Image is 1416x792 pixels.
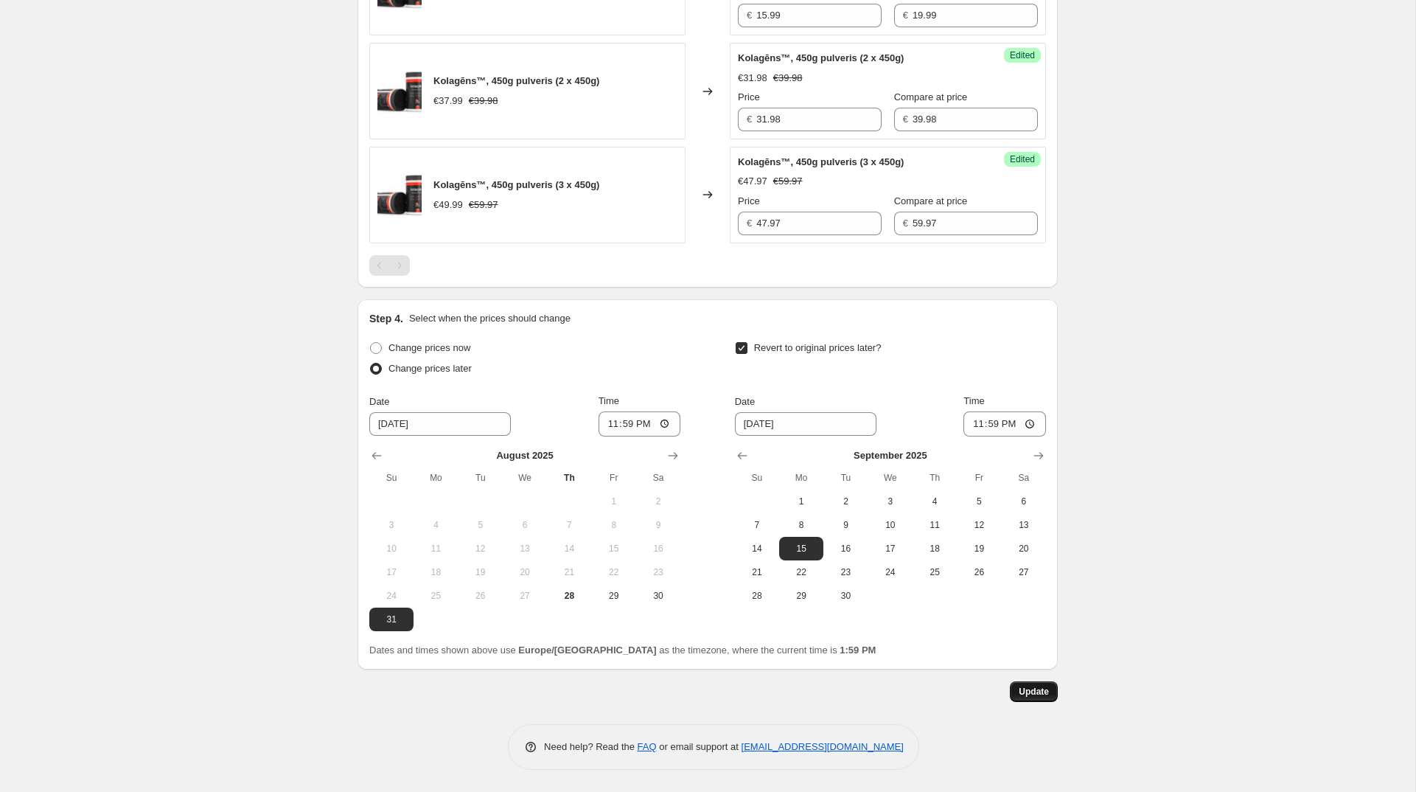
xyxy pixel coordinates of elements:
button: Sunday August 10 2025 [369,537,414,560]
button: Thursday August 21 2025 [547,560,591,584]
button: Saturday August 30 2025 [636,584,680,608]
button: Monday September 29 2025 [779,584,823,608]
button: Saturday August 23 2025 [636,560,680,584]
span: Sa [642,472,674,484]
button: Thursday September 25 2025 [913,560,957,584]
span: € [903,218,908,229]
div: €47.97 [738,174,767,189]
button: Saturday August 2 2025 [636,490,680,513]
button: Sunday August 31 2025 [369,608,414,631]
span: 11 [419,543,452,555]
span: 26 [963,566,995,578]
button: Sunday August 17 2025 [369,560,414,584]
span: 24 [375,590,408,602]
span: Kolagēns™, 450g pulveris (3 x 450g) [433,179,599,190]
span: 27 [509,590,541,602]
span: 23 [642,566,674,578]
span: 16 [642,543,674,555]
span: Dates and times shown above use as the timezone, where the current time is [369,645,876,656]
button: Monday August 11 2025 [414,537,458,560]
strike: €39.98 [469,94,498,108]
span: Date [369,396,389,407]
th: Friday [957,466,1001,490]
span: We [874,472,907,484]
th: Wednesday [868,466,913,490]
span: 5 [464,519,497,531]
span: 7 [741,519,773,531]
span: € [747,218,752,229]
span: 8 [785,519,817,531]
button: Monday September 22 2025 [779,560,823,584]
strike: €39.98 [773,71,803,86]
span: 12 [464,543,497,555]
span: 10 [375,543,408,555]
span: 22 [598,566,630,578]
span: 3 [874,496,907,507]
span: 21 [553,566,585,578]
span: 20 [1008,543,1040,555]
span: 2 [829,496,862,507]
input: 12:00 [599,411,681,437]
span: 4 [918,496,951,507]
button: Wednesday August 6 2025 [503,513,547,537]
span: € [747,114,752,125]
span: 30 [829,590,862,602]
span: 6 [509,519,541,531]
input: 12:00 [963,411,1046,437]
button: Friday August 22 2025 [592,560,636,584]
button: Tuesday September 16 2025 [823,537,868,560]
span: 28 [553,590,585,602]
button: Tuesday August 19 2025 [458,560,503,584]
span: 8 [598,519,630,531]
button: Sunday September 21 2025 [735,560,779,584]
button: Tuesday September 2 2025 [823,490,868,513]
img: kolagens-1-iepakojums_80x.jpg [377,69,422,114]
span: Update [1019,686,1049,698]
input: 8/28/2025 [369,412,511,436]
button: Wednesday August 13 2025 [503,537,547,560]
button: Show next month, October 2025 [1028,445,1049,466]
span: 5 [963,496,995,507]
span: 14 [741,543,773,555]
p: Select when the prices should change [409,311,571,326]
button: Friday September 12 2025 [957,513,1001,537]
strike: €59.97 [773,174,803,189]
span: Date [735,396,755,407]
span: 29 [785,590,817,602]
span: 17 [375,566,408,578]
div: €49.99 [433,198,463,212]
button: Today Thursday August 28 2025 [547,584,591,608]
button: Thursday September 4 2025 [913,490,957,513]
span: Su [375,472,408,484]
img: kolagens-1-iepakojums_80x.jpg [377,173,422,217]
span: € [747,10,752,21]
span: 3 [375,519,408,531]
a: [EMAIL_ADDRESS][DOMAIN_NAME] [742,741,904,752]
span: or email support at [657,741,742,752]
button: Saturday September 6 2025 [1002,490,1046,513]
span: Price [738,91,760,103]
span: Compare at price [894,91,968,103]
button: Monday September 15 2025 [779,537,823,560]
button: Tuesday September 30 2025 [823,584,868,608]
button: Tuesday September 23 2025 [823,560,868,584]
span: 14 [553,543,585,555]
button: Sunday September 7 2025 [735,513,779,537]
th: Wednesday [503,466,547,490]
span: 31 [375,614,408,625]
button: Saturday September 27 2025 [1002,560,1046,584]
button: Tuesday August 12 2025 [458,537,503,560]
span: 20 [509,566,541,578]
button: Thursday August 14 2025 [547,537,591,560]
h2: Step 4. [369,311,403,326]
span: Kolagēns™, 450g pulveris (2 x 450g) [738,52,904,63]
button: Thursday September 11 2025 [913,513,957,537]
span: We [509,472,541,484]
span: Th [553,472,585,484]
span: 18 [918,543,951,555]
button: Sunday August 3 2025 [369,513,414,537]
span: 19 [963,543,995,555]
th: Monday [779,466,823,490]
div: €31.98 [738,71,767,86]
span: Revert to original prices later? [754,342,882,353]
